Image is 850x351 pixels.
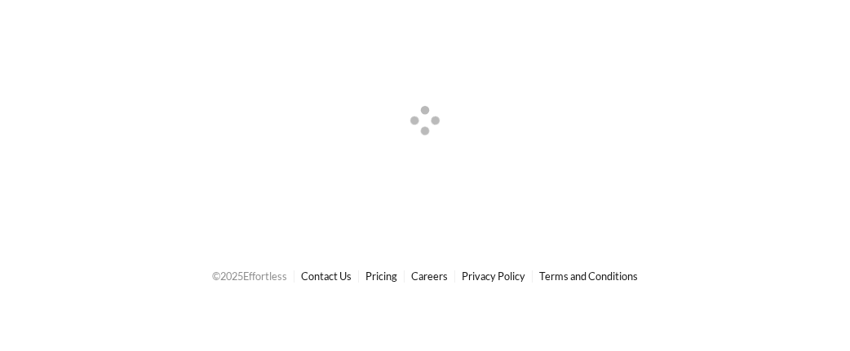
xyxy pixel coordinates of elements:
[212,270,287,283] span: © 2025 Effortless
[365,270,397,283] a: Pricing
[411,270,448,283] a: Careers
[301,270,352,283] a: Contact Us
[462,270,525,283] a: Privacy Policy
[539,270,638,283] a: Terms and Conditions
